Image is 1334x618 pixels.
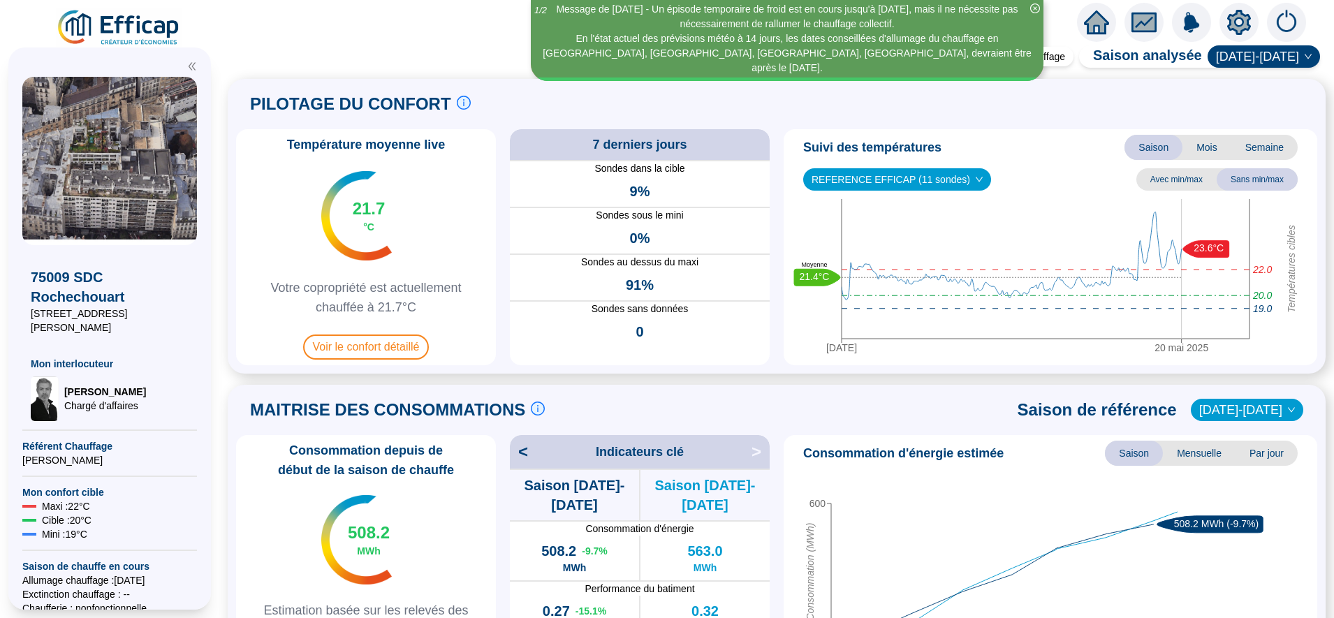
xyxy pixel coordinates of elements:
[1172,3,1211,42] img: alerts
[279,135,454,154] span: Température moyenne live
[242,278,490,317] span: Votre copropriété est actuellement chauffée à 21.7°C
[510,208,770,223] span: Sondes sous le mini
[596,442,684,462] span: Indicateurs clé
[22,453,197,467] span: [PERSON_NAME]
[1194,242,1224,253] text: 23.6°C
[1231,135,1298,160] span: Semaine
[303,334,430,360] span: Voir le confort détaillé
[800,271,830,282] text: 21.4°C
[1252,264,1272,275] tspan: 22.0
[1163,441,1236,466] span: Mensuelle
[752,441,770,463] span: >
[576,604,606,618] span: -15.1 %
[510,476,639,515] span: Saison [DATE]-[DATE]
[1124,135,1182,160] span: Saison
[510,582,770,596] span: Performance du batiment
[510,161,770,176] span: Sondes dans la cible
[1226,10,1252,35] span: setting
[592,135,687,154] span: 7 derniers jours
[510,522,770,536] span: Consommation d'énergie
[510,302,770,316] span: Sondes sans données
[1217,168,1298,191] span: Sans min/max
[22,485,197,499] span: Mon confort cible
[457,96,471,110] span: info-circle
[187,61,197,71] span: double-left
[1252,290,1272,301] tspan: 20.0
[1236,441,1298,466] span: Par jour
[22,573,197,587] span: Allumage chauffage : [DATE]
[1182,135,1231,160] span: Mois
[1105,441,1163,466] span: Saison
[64,385,146,399] span: [PERSON_NAME]
[363,220,374,234] span: °C
[1030,3,1040,13] span: close-circle
[630,182,650,201] span: 9%
[22,587,197,601] span: Exctinction chauffage : --
[640,476,770,515] span: Saison [DATE]-[DATE]
[1267,3,1306,42] img: alerts
[803,138,941,157] span: Suivi des températures
[42,527,87,541] span: Mini : 19 °C
[687,541,722,561] span: 563.0
[242,441,490,480] span: Consommation depuis de début de la saison de chauffe
[582,544,608,558] span: -9.7 %
[801,261,827,268] text: Moyenne
[809,498,826,509] tspan: 600
[812,169,983,190] span: REFERENCE EFFICAP (11 sondes)
[321,495,392,584] img: indicateur températures
[31,267,189,307] span: 75009 SDC Rochechouart
[1287,406,1296,414] span: down
[563,561,586,575] span: MWh
[531,402,545,415] span: info-circle
[510,255,770,270] span: Sondes au dessus du maxi
[534,5,547,15] i: 1 / 2
[1174,517,1259,529] text: 508.2 MWh (-9.7%)
[64,399,146,413] span: Chargé d'affaires
[1155,342,1208,353] tspan: 20 mai 2025
[1216,46,1312,67] span: 2024-2025
[348,522,390,544] span: 508.2
[42,499,90,513] span: Maxi : 22 °C
[1253,302,1272,314] tspan: 19.0
[1304,52,1312,61] span: down
[510,441,528,463] span: <
[250,93,451,115] span: PILOTAGE DU CONFORT
[541,541,576,561] span: 508.2
[533,31,1041,75] div: En l'état actuel des prévisions météo à 14 jours, les dates conseillées d'allumage du chauffage e...
[533,2,1041,31] div: Message de [DATE] - Un épisode temporaire de froid est en cours jusqu'à [DATE], mais il ne nécess...
[1286,225,1297,313] tspan: Températures cibles
[31,376,59,421] img: Chargé d'affaires
[694,561,717,575] span: MWh
[22,559,197,573] span: Saison de chauffe en cours
[636,322,643,341] span: 0
[357,544,380,558] span: MWh
[1131,10,1157,35] span: fund
[1199,399,1295,420] span: 2023-2024
[1084,10,1109,35] span: home
[42,513,91,527] span: Cible : 20 °C
[1018,399,1177,421] span: Saison de référence
[22,601,197,615] span: Chaufferie : non fonctionnelle
[803,443,1004,463] span: Consommation d'énergie estimée
[22,439,197,453] span: Référent Chauffage
[626,275,654,295] span: 91%
[250,399,525,421] span: MAITRISE DES CONSOMMATIONS
[630,228,650,248] span: 0%
[321,171,392,260] img: indicateur températures
[1079,45,1202,68] span: Saison analysée
[826,342,857,353] tspan: [DATE]
[975,175,983,184] span: down
[31,307,189,334] span: [STREET_ADDRESS][PERSON_NAME]
[1136,168,1217,191] span: Avec min/max
[31,357,189,371] span: Mon interlocuteur
[56,8,182,47] img: efficap energie logo
[353,198,386,220] span: 21.7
